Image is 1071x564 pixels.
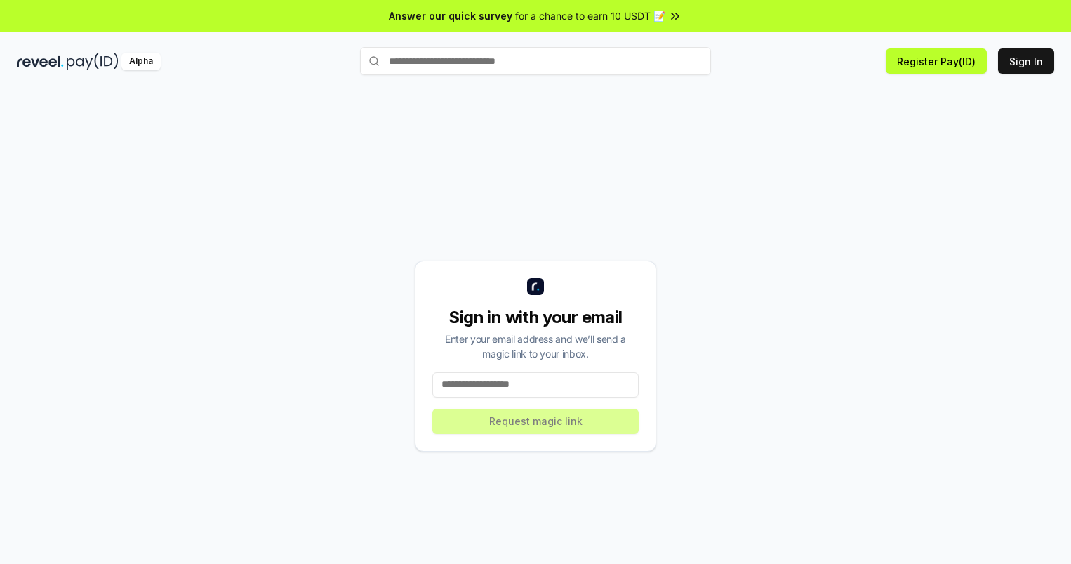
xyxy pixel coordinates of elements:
img: reveel_dark [17,53,64,70]
div: Sign in with your email [432,306,639,329]
img: logo_small [527,278,544,295]
button: Register Pay(ID) [886,48,987,74]
span: Answer our quick survey [389,8,512,23]
div: Enter your email address and we’ll send a magic link to your inbox. [432,332,639,361]
span: for a chance to earn 10 USDT 📝 [515,8,665,23]
button: Sign In [998,48,1054,74]
div: Alpha [121,53,161,70]
img: pay_id [67,53,119,70]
